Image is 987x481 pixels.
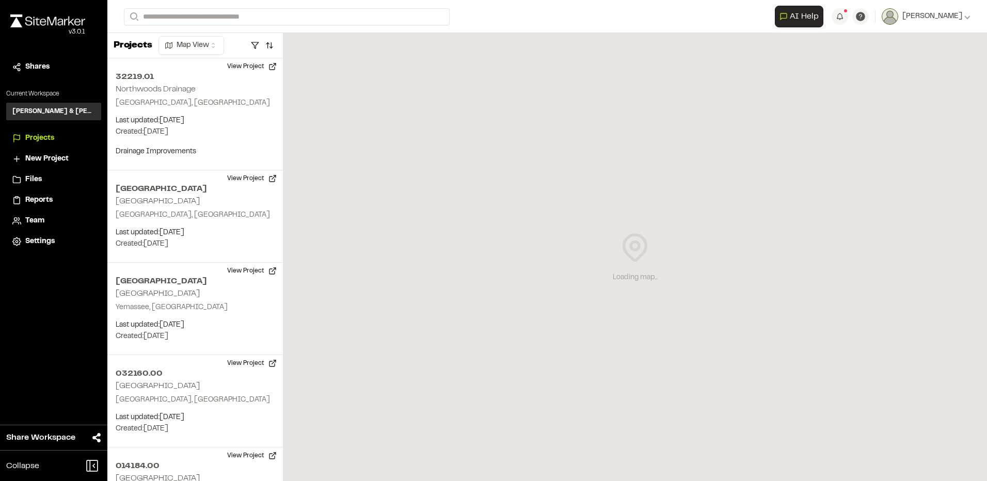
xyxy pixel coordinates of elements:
p: Created: [DATE] [116,331,275,342]
button: Open AI Assistant [775,6,823,27]
span: Files [25,174,42,185]
span: AI Help [790,10,819,23]
p: Last updated: [DATE] [116,227,275,238]
button: View Project [221,447,283,464]
h2: [GEOGRAPHIC_DATA] [116,290,200,297]
a: New Project [12,153,95,165]
h2: 32219.01 [116,71,275,83]
a: Projects [12,133,95,144]
span: New Project [25,153,69,165]
h2: 014184.00 [116,460,275,472]
p: Drainage Improvements [116,146,275,157]
p: Created: [DATE] [116,126,275,138]
p: [GEOGRAPHIC_DATA], [GEOGRAPHIC_DATA] [116,98,275,109]
a: Settings [12,236,95,247]
p: [GEOGRAPHIC_DATA], [GEOGRAPHIC_DATA] [116,210,275,221]
a: Team [12,215,95,227]
p: Projects [114,39,152,53]
span: Settings [25,236,55,247]
button: View Project [221,170,283,187]
h2: [GEOGRAPHIC_DATA] [116,275,275,287]
h2: [GEOGRAPHIC_DATA] [116,382,200,390]
p: Created: [DATE] [116,423,275,435]
img: User [882,8,898,25]
span: Team [25,215,44,227]
span: Shares [25,61,50,73]
h2: Northwoods Drainage [116,86,196,93]
button: View Project [221,355,283,372]
button: View Project [221,58,283,75]
span: Projects [25,133,54,144]
h2: 032160.00 [116,367,275,380]
p: Last updated: [DATE] [116,319,275,331]
p: Last updated: [DATE] [116,412,275,423]
div: Open AI Assistant [775,6,827,27]
span: Share Workspace [6,431,75,444]
span: Reports [25,195,53,206]
p: [GEOGRAPHIC_DATA], [GEOGRAPHIC_DATA] [116,394,275,406]
a: Files [12,174,95,185]
button: Search [124,8,142,25]
a: Reports [12,195,95,206]
div: Loading map... [613,272,658,283]
p: Yemassee, [GEOGRAPHIC_DATA] [116,302,275,313]
h2: [GEOGRAPHIC_DATA] [116,198,200,205]
a: Shares [12,61,95,73]
p: Created: [DATE] [116,238,275,250]
h2: [GEOGRAPHIC_DATA] [116,183,275,195]
span: [PERSON_NAME] [902,11,962,22]
span: Collapse [6,460,39,472]
h3: [PERSON_NAME] & [PERSON_NAME] Inc. [12,107,95,116]
p: Current Workspace [6,89,101,99]
p: Last updated: [DATE] [116,115,275,126]
img: rebrand.png [10,14,85,27]
button: [PERSON_NAME] [882,8,970,25]
button: View Project [221,263,283,279]
div: Oh geez...please don't... [10,27,85,37]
